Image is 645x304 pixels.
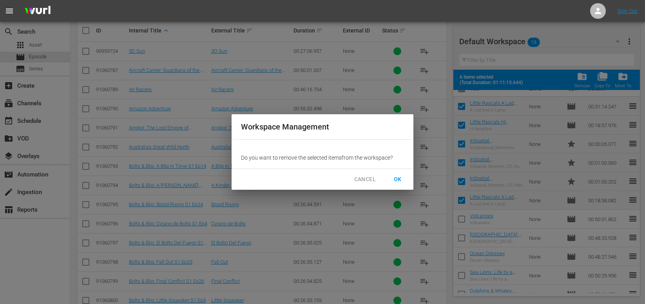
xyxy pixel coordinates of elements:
[385,172,410,187] button: OK
[241,154,404,162] p: Do you want to remove the selected item s from the workspace?
[348,172,382,187] button: CANCEL
[5,6,14,16] span: menu
[241,121,404,133] h2: Workspace Management
[617,8,638,14] a: Sign Out
[391,174,404,184] span: OK
[19,2,56,20] img: ans4CAIJ8jUAAAAAAAAAAAAAAAAAAAAAAAAgQb4GAAAAAAAAAAAAAAAAAAAAAAAAJMjXAAAAAAAAAAAAAAAAAAAAAAAAgAT5G...
[354,174,376,184] span: CANCEL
